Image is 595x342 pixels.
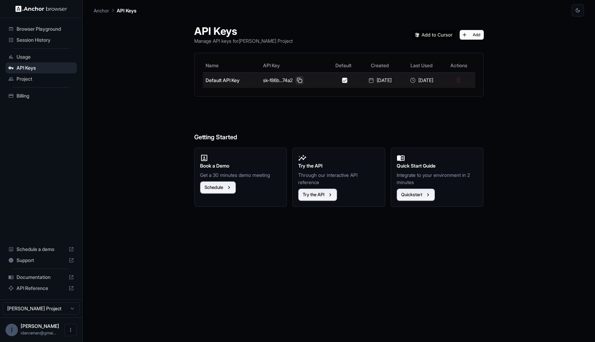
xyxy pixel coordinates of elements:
th: Default [327,59,359,72]
div: [DATE] [362,77,398,84]
p: Get a 30 minutes demo meeting [200,171,281,179]
button: Add [460,30,484,40]
p: Anchor [94,7,109,14]
th: API Key [260,59,327,72]
nav: breadcrumb [94,7,136,14]
h2: Book a Demo [200,162,281,170]
div: [DATE] [404,77,440,84]
div: API Keys [6,62,77,73]
div: I [6,324,18,336]
div: Support [6,255,77,266]
div: sk-f86b...74a2 [263,76,325,84]
span: idanraman@gmail.com [21,330,56,335]
button: Open menu [64,324,77,336]
button: Try the API [298,189,337,201]
span: Browser Playground [17,26,74,32]
span: Usage [17,53,74,60]
span: Session History [17,37,74,43]
p: API Keys [117,7,136,14]
div: Schedule a demo [6,244,77,255]
div: Project [6,73,77,84]
div: Usage [6,51,77,62]
span: API Keys [17,64,74,71]
div: Billing [6,90,77,101]
span: API Reference [17,285,66,292]
h2: Try the API [298,162,379,170]
th: Last Used [401,59,442,72]
p: Through our interactive API reference [298,171,379,186]
p: Integrate to your environment in 2 minutes [397,171,478,186]
th: Name [203,59,261,72]
div: API Reference [6,283,77,294]
th: Created [359,59,401,72]
p: Manage API keys for [PERSON_NAME] Project [194,37,293,44]
span: Documentation [17,274,66,281]
img: Add anchorbrowser MCP server to Cursor [412,30,456,40]
button: Quickstart [397,189,435,201]
span: Schedule a demo [17,246,66,253]
button: Schedule [200,181,236,194]
span: Idan Raman [21,323,59,329]
span: Support [17,257,66,264]
div: Browser Playground [6,23,77,34]
div: Documentation [6,272,77,283]
span: Billing [17,92,74,99]
h1: API Keys [194,25,293,37]
th: Actions [442,59,475,72]
div: Session History [6,34,77,46]
button: Copy API key [295,76,304,84]
td: Default API Key [203,72,261,88]
span: Project [17,76,74,82]
img: Anchor Logo [15,6,67,12]
h2: Quick Start Guide [397,162,478,170]
h6: Getting Started [194,105,484,142]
